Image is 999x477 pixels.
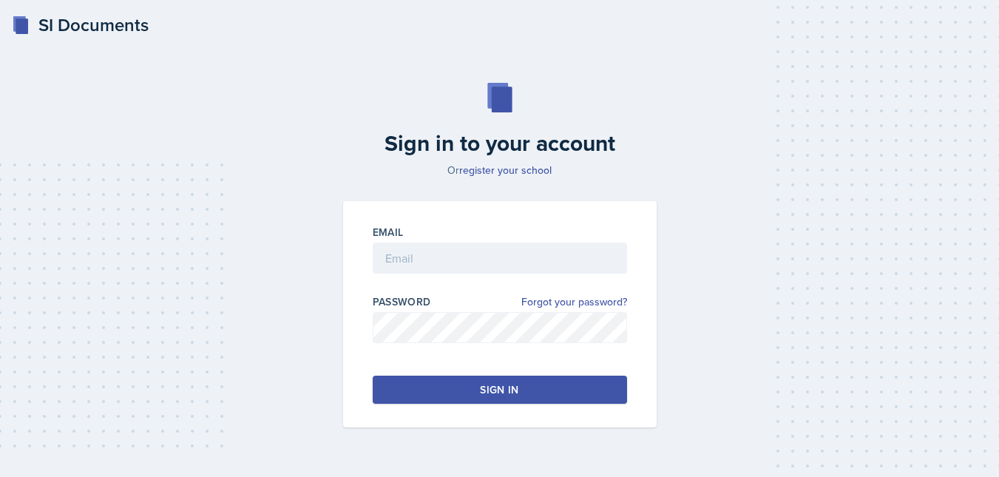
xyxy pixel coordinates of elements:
[373,294,431,309] label: Password
[12,12,149,38] a: SI Documents
[459,163,552,177] a: register your school
[521,294,627,310] a: Forgot your password?
[334,130,666,157] h2: Sign in to your account
[373,225,404,240] label: Email
[480,382,518,397] div: Sign in
[373,376,627,404] button: Sign in
[373,243,627,274] input: Email
[334,163,666,177] p: Or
